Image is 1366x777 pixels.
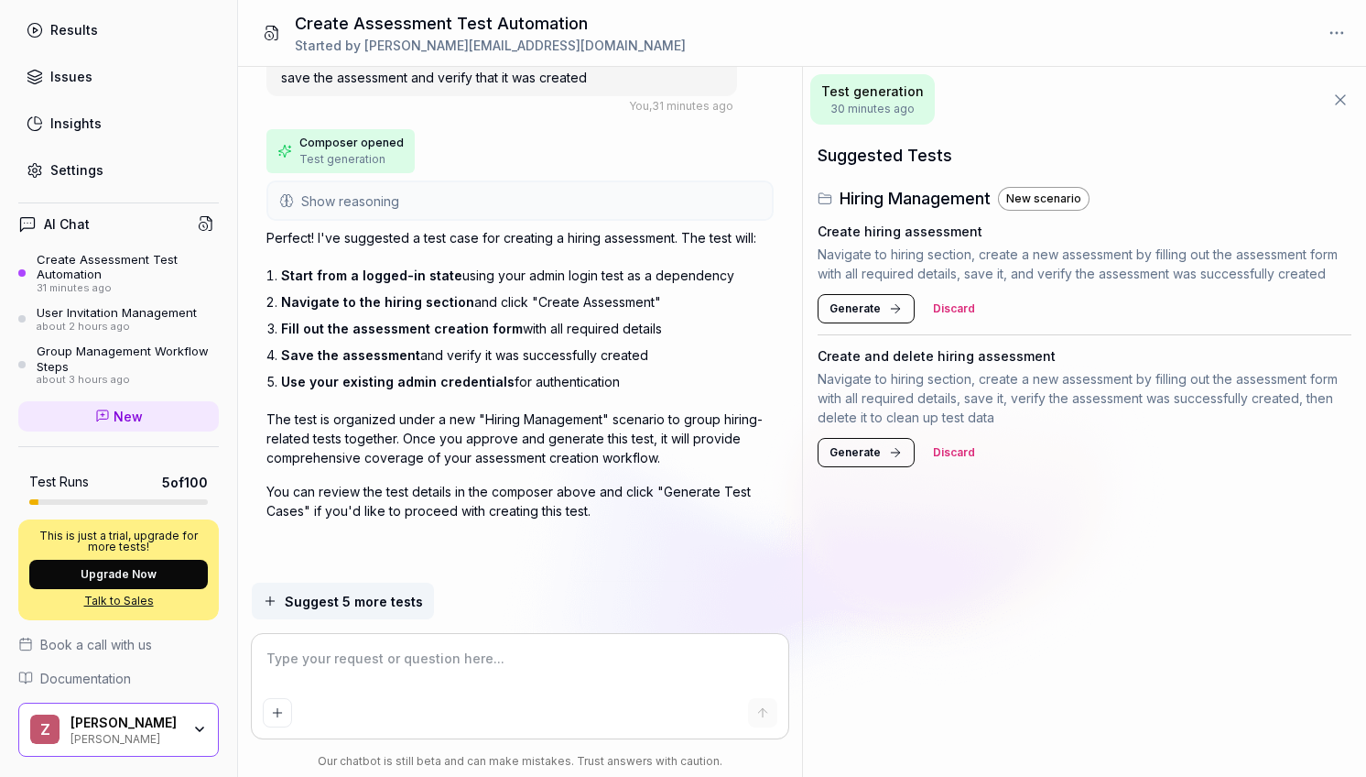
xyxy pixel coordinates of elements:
[29,593,208,609] a: Talk to Sales
[268,182,773,219] button: Show reasoning
[18,635,219,654] a: Book a call with us
[810,74,935,125] button: Test generation30 minutes ago
[252,583,434,619] button: Suggest 5 more tests
[818,294,915,323] button: Generate
[37,344,219,374] div: Group Management Workflow Steps
[299,151,385,168] span: Test generation
[263,698,292,728] button: Add attachment
[30,715,60,744] span: Z
[818,346,1056,366] h4: Create and delete hiring assessment
[18,252,219,294] a: Create Assessment Test Automation31 minutes ago
[40,635,152,654] span: Book a call with us
[281,347,420,363] span: Save the assessment
[818,143,1351,168] h3: Suggested Tests
[266,228,775,247] p: Perfect! I've suggested a test case for creating a hiring assessment. The test will:
[252,753,787,770] div: Our chatbot is still beta and can make mistakes. Trust answers with caution.
[29,474,89,490] h5: Test Runs
[840,186,991,211] h3: Hiring Management
[821,82,924,101] span: Test generation
[37,282,219,295] div: 31 minutes ago
[18,59,219,94] a: Issues
[266,129,415,173] button: Composer openedTest generation
[818,245,1351,283] p: Navigate to hiring section, create a new assessment by filling out the assessment form with all r...
[44,214,90,234] h4: AI Chat
[18,703,219,758] button: Z[PERSON_NAME][PERSON_NAME]
[18,401,219,432] a: New
[37,321,197,334] div: about 2 hours ago
[295,36,686,55] div: Started by
[281,368,775,395] li: for authentication
[295,11,686,36] h1: Create Assessment Test Automation
[629,99,649,113] span: You
[281,315,775,342] li: with all required details
[922,438,986,467] button: Discard
[281,268,462,283] span: Start from a logged-in state
[70,715,180,731] div: Zell
[629,98,733,115] div: , 31 minutes ago
[922,294,986,323] button: Discard
[50,20,98,39] div: Results
[37,374,219,387] div: about 3 hours ago
[829,301,881,317] span: Generate
[18,12,219,48] a: Results
[364,38,686,53] span: [PERSON_NAME][EMAIL_ADDRESS][DOMAIN_NAME]
[114,407,143,426] span: New
[29,531,208,553] p: This is just a trial, upgrade for more tests!
[29,560,208,589] button: Upgrade Now
[18,152,219,188] a: Settings
[50,160,103,180] div: Settings
[818,438,915,467] button: Generate
[818,369,1351,427] p: Navigate to hiring section, create a new assessment by filling out the assessment form with all r...
[50,114,102,133] div: Insights
[18,669,219,688] a: Documentation
[821,101,924,117] span: 30 minutes ago
[281,321,523,336] span: Fill out the assessment creation form
[281,374,515,389] span: Use your existing admin credentials
[285,592,423,611] span: Suggest 5 more tests
[281,262,775,289] li: using your admin login test as a dependency
[40,669,131,688] span: Documentation
[37,305,197,320] div: User Invitation Management
[998,187,1090,211] div: New scenario
[37,252,219,282] div: Create Assessment Test Automation
[281,289,775,315] li: and click "Create Assessment"
[70,730,180,745] div: [PERSON_NAME]
[301,192,399,211] span: Show reasoning
[18,305,219,333] a: User Invitation Managementabout 2 hours ago
[18,344,219,386] a: Group Management Workflow Stepsabout 3 hours ago
[281,294,474,310] span: Navigate to the hiring section
[50,67,92,86] div: Issues
[299,135,404,151] span: Composer opened
[266,410,775,467] p: The test is organized under a new "Hiring Management" scenario to group hiring-related tests toge...
[829,444,881,461] span: Generate
[162,473,208,492] span: 5 of 100
[18,105,219,141] a: Insights
[266,482,775,520] p: You can review the test details in the composer above and click "Generate Test Cases" if you'd li...
[818,222,982,241] h4: Create hiring assessment
[281,342,775,368] li: and verify it was successfully created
